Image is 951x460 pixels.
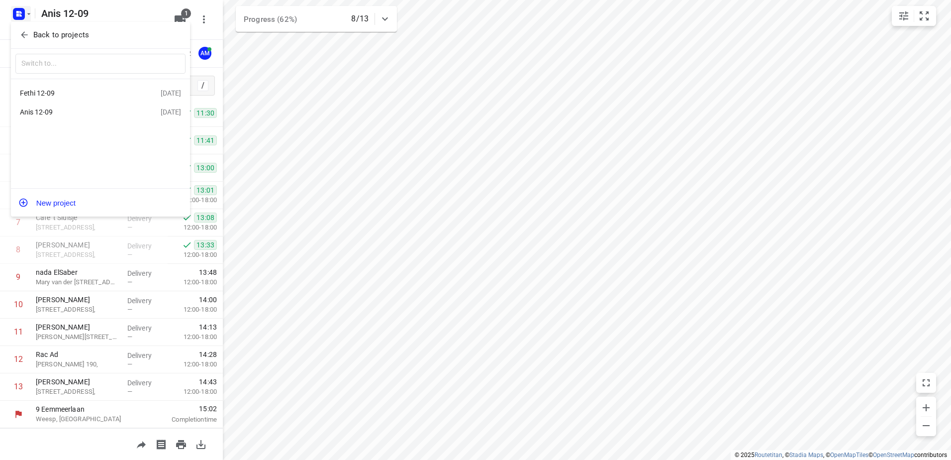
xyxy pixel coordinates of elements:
[161,89,181,97] div: [DATE]
[15,54,186,74] input: Switch to...
[11,193,190,213] button: New project
[20,89,134,97] div: Fethi 12-09
[11,83,190,103] div: Fethi 12-09[DATE]
[161,108,181,116] div: [DATE]
[20,108,134,116] div: Anis 12-09
[11,103,190,122] div: Anis 12-09[DATE]
[15,27,186,43] button: Back to projects
[33,29,89,41] p: Back to projects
